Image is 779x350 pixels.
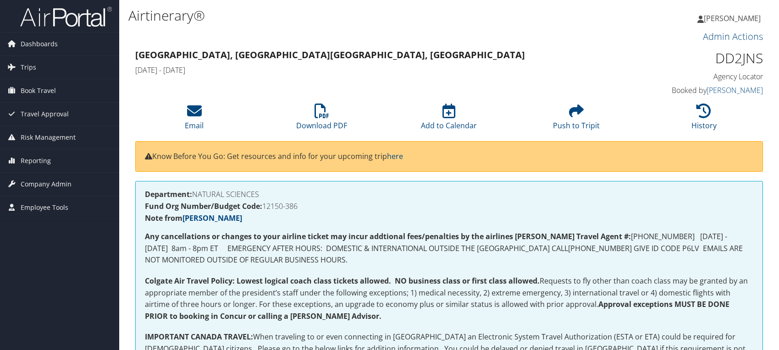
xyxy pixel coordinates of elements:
span: Company Admin [21,173,72,196]
h4: Booked by [616,85,763,95]
a: [PERSON_NAME] [182,213,242,223]
a: History [691,109,717,131]
h4: [DATE] - [DATE] [135,65,602,75]
span: Risk Management [21,126,76,149]
a: Add to Calendar [421,109,477,131]
p: Requests to fly other than coach class may be granted by an appropriate member of the president’s... [145,275,753,322]
span: Dashboards [21,33,58,55]
strong: Approval exceptions MUST BE DONE PRIOR to booking in Concur or calling a [PERSON_NAME] Advisor. [145,299,729,321]
h1: DD2JNS [616,49,763,68]
strong: Department: [145,189,192,199]
span: Trips [21,56,36,79]
a: Admin Actions [703,30,763,43]
a: [PERSON_NAME] [697,5,770,32]
p: Know Before You Go: Get resources and info for your upcoming trip [145,151,753,163]
strong: IMPORTANT CANADA TRAVEL: [145,332,253,342]
strong: Fund Org Number/Budget Code: [145,201,262,211]
a: Push to Tripit [553,109,600,131]
strong: Colgate Air Travel Policy: Lowest logical coach class tickets allowed. NO business class or first... [145,276,540,286]
h4: 12150-386 [145,202,753,210]
span: [PERSON_NAME] [704,13,761,23]
strong: Note from [145,213,242,223]
p: [PHONE_NUMBER] [DATE] - [DATE] 8am - 8pm ET EMERGENCY AFTER HOURS: DOMESTIC & INTERNATIONAL OUTSI... [145,231,753,266]
a: [PERSON_NAME] [707,85,763,95]
span: Book Travel [21,79,56,102]
h4: NATURAL SCIENCES [145,191,753,198]
strong: [GEOGRAPHIC_DATA], [GEOGRAPHIC_DATA] [GEOGRAPHIC_DATA], [GEOGRAPHIC_DATA] [135,49,525,61]
a: here [387,151,403,161]
a: Download PDF [296,109,347,131]
strong: [PERSON_NAME] Travel Agent #: [515,231,631,241]
span: Travel Approval [21,103,69,126]
h4: Agency Locator [616,71,763,82]
h1: Airtinerary® [128,6,556,25]
span: Employee Tools [21,196,68,219]
span: Reporting [21,149,51,172]
a: Email [185,109,204,131]
img: airportal-logo.png [20,6,112,27]
strong: Any cancellations or changes to your airline ticket may incur addtional fees/penalties by the air... [145,231,513,241]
